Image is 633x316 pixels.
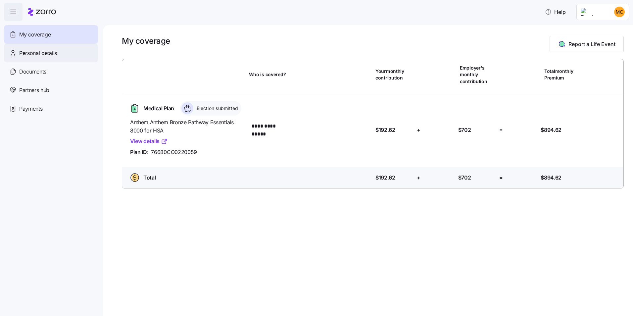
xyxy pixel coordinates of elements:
span: Plan ID: [130,148,148,156]
span: Election submitted [195,105,238,112]
span: $894.62 [541,174,561,182]
a: View details [130,137,168,145]
span: $702 [458,174,471,182]
span: $894.62 [541,126,561,134]
a: Documents [4,62,98,81]
span: Medical Plan [143,104,174,113]
span: My coverage [19,30,51,39]
button: Help [540,5,571,19]
span: Partners hub [19,86,49,94]
a: Personal details [4,44,98,62]
span: Report a Life Event [568,40,615,48]
span: Your monthly contribution [375,68,413,81]
span: Help [545,8,566,16]
span: Payments [19,105,42,113]
span: Anthem , Anthem Bronze Pathway Essentials 8000 for HSA [130,118,244,135]
span: + [417,174,420,182]
img: fdc5d19c5d1589b634df8060e2c6b113 [614,7,625,17]
img: Employer logo [581,8,605,16]
a: Partners hub [4,81,98,99]
span: $702 [458,126,471,134]
span: = [499,174,503,182]
span: Documents [19,68,46,76]
span: $192.62 [375,126,395,134]
span: Total [143,174,156,182]
a: Payments [4,99,98,118]
button: Report a Life Event [550,36,624,52]
span: + [417,126,420,134]
span: Personal details [19,49,57,57]
span: Employer's monthly contribution [460,65,497,85]
span: 76680CO0220059 [151,148,197,156]
span: Who is covered? [249,71,286,78]
span: = [499,126,503,134]
span: $192.62 [375,174,395,182]
h1: My coverage [122,36,170,46]
span: Total monthly Premium [544,68,581,81]
a: My coverage [4,25,98,44]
